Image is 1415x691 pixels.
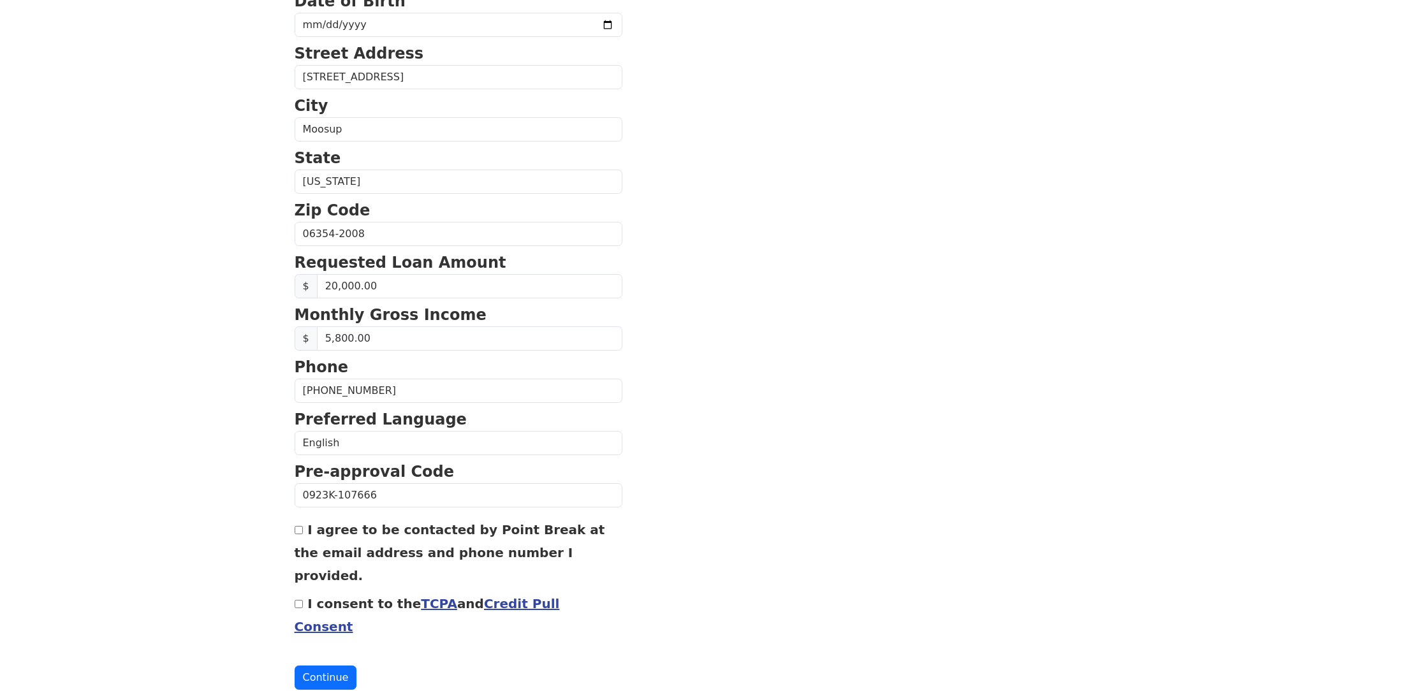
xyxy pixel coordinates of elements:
[295,303,622,326] p: Monthly Gross Income
[295,596,560,634] label: I consent to the and
[317,326,622,351] input: Monthly Gross Income
[295,45,424,62] strong: Street Address
[295,254,506,272] strong: Requested Loan Amount
[295,411,467,428] strong: Preferred Language
[295,97,328,115] strong: City
[317,274,622,298] input: Requested Loan Amount
[421,596,457,611] a: TCPA
[295,274,318,298] span: $
[295,522,605,583] label: I agree to be contacted by Point Break at the email address and phone number I provided.
[295,149,341,167] strong: State
[295,379,622,403] input: Phone
[295,463,455,481] strong: Pre-approval Code
[295,201,370,219] strong: Zip Code
[295,358,349,376] strong: Phone
[295,65,622,89] input: Street Address
[295,483,622,507] input: Pre-approval Code
[295,222,622,246] input: Zip Code
[295,117,622,142] input: City
[295,326,318,351] span: $
[295,666,357,690] button: Continue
